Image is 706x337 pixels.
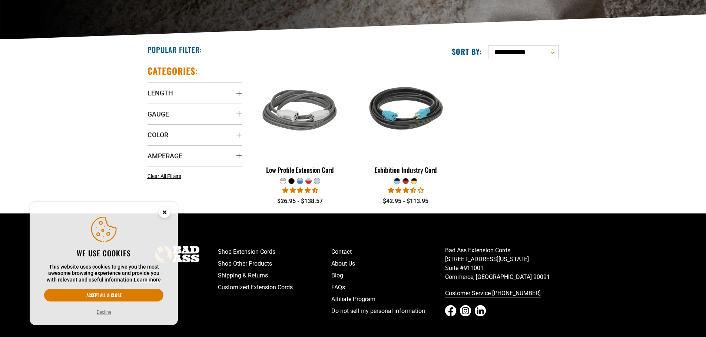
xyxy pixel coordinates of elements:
[148,131,168,139] span: Color
[148,172,184,180] a: Clear All Filters
[331,270,445,282] a: Blog
[359,69,453,154] img: black teal
[148,124,242,145] summary: Color
[30,202,178,326] aside: Cookie Consent
[331,282,445,293] a: FAQs
[148,104,242,124] summary: Gauge
[148,152,182,160] span: Amperage
[44,289,163,301] button: Accept all & close
[358,166,453,173] div: Exhibition Industry Cord
[95,309,113,316] button: Decline
[218,258,332,270] a: Shop Other Products
[452,47,482,56] label: Sort by:
[331,293,445,305] a: Affiliate Program
[134,277,161,283] a: Learn more
[148,82,242,103] summary: Length
[253,166,348,173] div: Low Profile Extension Cord
[331,258,445,270] a: About Us
[148,65,199,77] h2: Categories:
[445,246,559,282] p: Bad Ass Extension Cords [STREET_ADDRESS][US_STATE] Suite #911001 Commerce, [GEOGRAPHIC_DATA] 90091
[218,270,332,282] a: Shipping & Returns
[253,197,348,206] div: $26.95 - $138.57
[331,305,445,317] a: Do not sell my personal information
[148,89,173,97] span: Length
[253,65,348,178] a: grey & white Low Profile Extension Cord
[44,264,163,283] p: This website uses cookies to give you the most awesome browsing experience and provide you with r...
[331,246,445,258] a: Contact
[148,173,181,179] span: Clear All Filters
[253,69,347,154] img: grey & white
[282,187,318,194] span: 4.50 stars
[358,65,453,178] a: black teal Exhibition Industry Cord
[148,145,242,166] summary: Amperage
[358,197,453,206] div: $42.95 - $113.95
[445,287,559,299] a: Customer Service [PHONE_NUMBER]
[148,45,202,54] h2: Popular Filter:
[218,282,332,293] a: Customized Extension Cords
[218,246,332,258] a: Shop Extension Cords
[148,110,169,118] span: Gauge
[44,248,163,258] h2: We use cookies
[388,187,424,194] span: 3.67 stars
